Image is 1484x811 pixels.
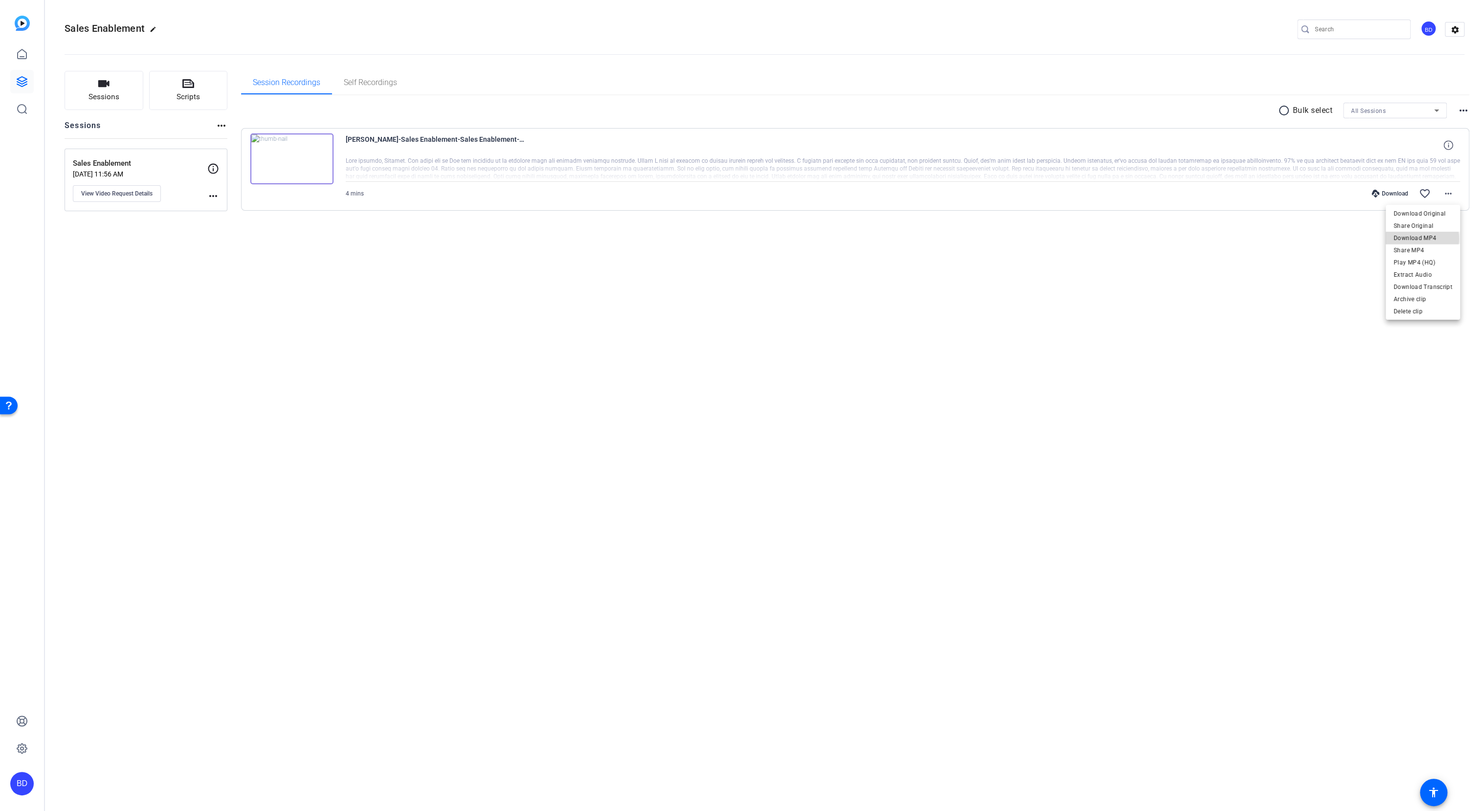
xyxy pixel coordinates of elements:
[1394,269,1452,281] span: Extract Audio
[1394,306,1452,317] span: Delete clip
[1394,281,1452,293] span: Download Transcript
[1394,257,1452,268] span: Play MP4 (HQ)
[1394,208,1452,219] span: Download Original
[1394,220,1452,232] span: Share Original
[1394,293,1452,305] span: Archive clip
[1394,232,1452,244] span: Download MP4
[1394,244,1452,256] span: Share MP4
